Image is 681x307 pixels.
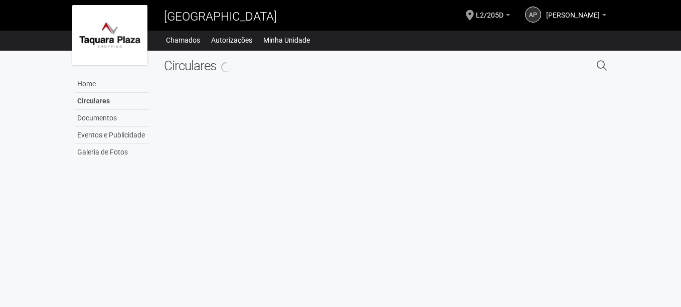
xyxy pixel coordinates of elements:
[525,7,541,23] a: AP
[166,33,200,47] a: Chamados
[75,127,149,144] a: Eventos e Publicidade
[211,33,252,47] a: Autorizações
[221,62,231,72] img: spinner.png
[75,76,149,93] a: Home
[476,2,503,19] span: L2/205D
[164,58,493,73] h2: Circulares
[75,93,149,110] a: Circulares
[75,110,149,127] a: Documentos
[546,2,600,19] span: Ana Paula dos Santos Correa Oliveira
[75,144,149,161] a: Galeria de Fotos
[164,10,277,24] span: [GEOGRAPHIC_DATA]
[476,13,510,21] a: L2/205D
[72,5,147,65] img: logo.jpg
[263,33,310,47] a: Minha Unidade
[546,13,606,21] a: [PERSON_NAME]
